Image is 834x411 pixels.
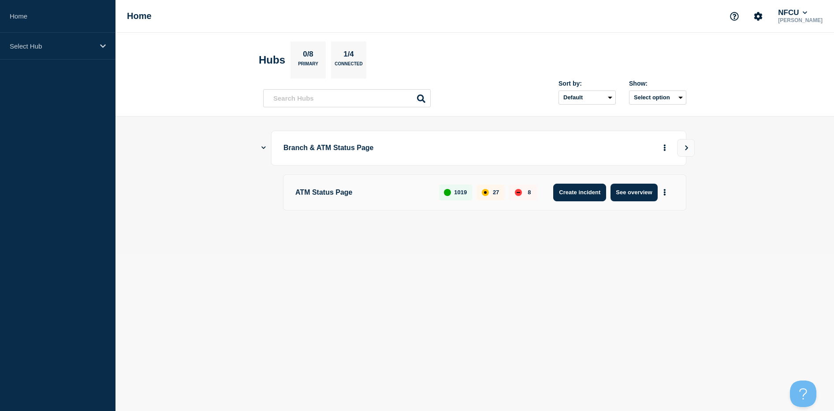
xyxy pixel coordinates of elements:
[776,8,809,17] button: NFCU
[553,184,606,201] button: Create incident
[283,140,527,156] p: Branch & ATM Status Page
[629,80,686,87] div: Show:
[659,184,670,200] button: More actions
[340,50,357,61] p: 1/4
[515,189,522,196] div: down
[493,189,499,196] p: 27
[749,7,767,26] button: Account settings
[127,11,152,21] h1: Home
[298,61,318,71] p: Primary
[677,139,695,157] button: View
[558,80,616,87] div: Sort by:
[300,50,317,61] p: 0/8
[261,145,266,151] button: Show Connected Hubs
[263,89,431,107] input: Search Hubs
[611,184,657,201] button: See overview
[295,184,429,201] p: ATM Status Page
[335,61,362,71] p: Connected
[659,140,670,156] button: More actions
[629,90,686,105] button: Select option
[444,189,451,196] div: up
[776,17,824,23] p: [PERSON_NAME]
[725,7,744,26] button: Support
[454,189,467,196] p: 1019
[558,90,616,105] select: Sort by
[790,381,816,407] iframe: Help Scout Beacon - Open
[482,189,489,196] div: affected
[528,189,531,196] p: 8
[10,42,94,50] p: Select Hub
[259,54,285,66] h2: Hubs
